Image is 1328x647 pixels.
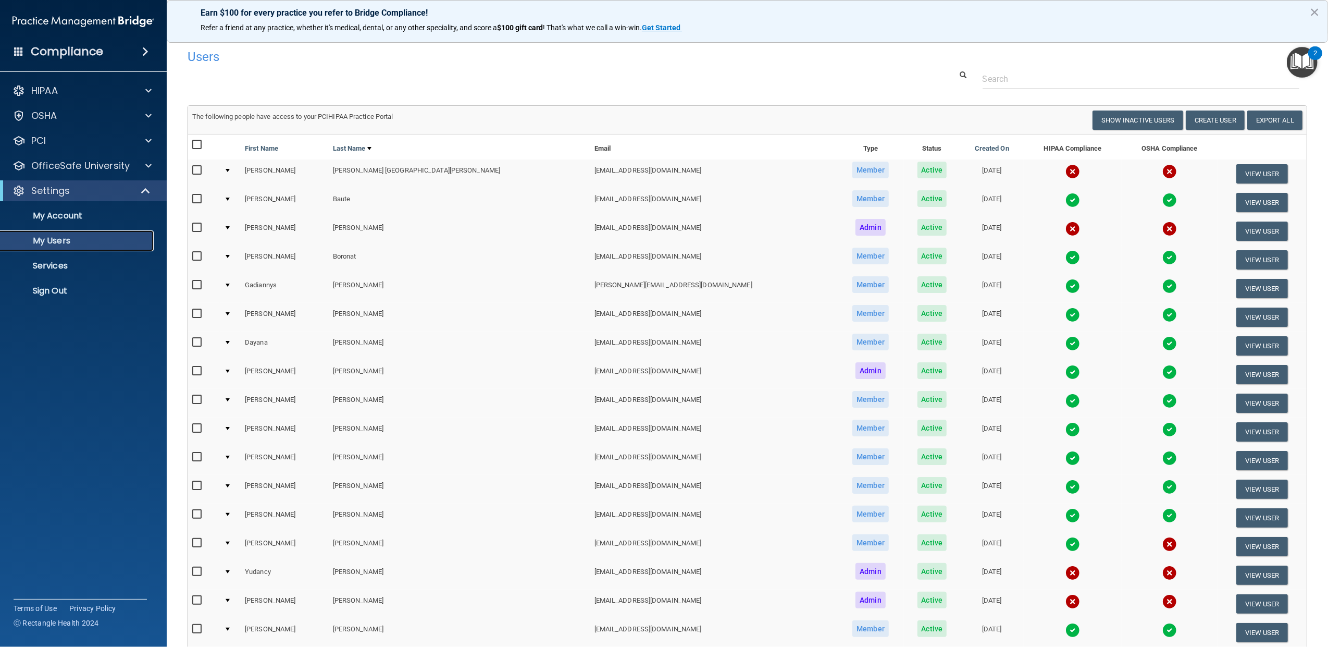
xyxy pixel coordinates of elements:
[7,286,149,296] p: Sign Out
[590,475,838,504] td: [EMAIL_ADDRESS][DOMAIN_NAME]
[1065,451,1080,466] img: tick.e7d51cea.svg
[852,620,889,637] span: Member
[852,248,889,264] span: Member
[201,23,497,32] span: Refer a friend at any practice, whether it's medical, dental, or any other speciality, and score a
[960,532,1024,561] td: [DATE]
[1236,308,1288,327] button: View User
[1162,594,1177,609] img: cross.ca9f0e7f.svg
[642,23,680,32] strong: Get Started
[241,475,329,504] td: [PERSON_NAME]
[188,50,834,64] h4: Users
[241,532,329,561] td: [PERSON_NAME]
[1313,53,1317,67] div: 2
[1162,279,1177,294] img: tick.e7d51cea.svg
[1162,508,1177,523] img: tick.e7d51cea.svg
[917,276,947,293] span: Active
[852,334,889,350] span: Member
[14,618,99,628] span: Ⓒ Rectangle Health 2024
[917,190,947,207] span: Active
[917,534,947,551] span: Active
[960,217,1024,246] td: [DATE]
[837,135,903,160] th: Type
[983,69,1299,89] input: Search
[1186,111,1245,130] button: Create User
[1236,250,1288,270] button: View User
[1065,566,1080,580] img: cross.ca9f0e7f.svg
[241,332,329,360] td: Dayana
[855,219,886,236] span: Admin
[1162,480,1177,494] img: tick.e7d51cea.svg
[852,534,889,551] span: Member
[960,303,1024,332] td: [DATE]
[1162,623,1177,638] img: tick.e7d51cea.svg
[1162,308,1177,322] img: tick.e7d51cea.svg
[241,446,329,475] td: [PERSON_NAME]
[904,135,960,160] th: Status
[329,332,590,360] td: [PERSON_NAME]
[1065,508,1080,523] img: tick.e7d51cea.svg
[1236,480,1288,499] button: View User
[590,360,838,389] td: [EMAIL_ADDRESS][DOMAIN_NAME]
[241,160,329,188] td: [PERSON_NAME]
[1065,279,1080,294] img: tick.e7d51cea.svg
[1065,480,1080,494] img: tick.e7d51cea.svg
[590,504,838,532] td: [EMAIL_ADDRESS][DOMAIN_NAME]
[917,391,947,408] span: Active
[1162,365,1177,380] img: tick.e7d51cea.svg
[855,362,886,379] span: Admin
[852,391,889,408] span: Member
[241,561,329,590] td: Yudancy
[1162,336,1177,351] img: tick.e7d51cea.svg
[241,360,329,389] td: [PERSON_NAME]
[917,620,947,637] span: Active
[69,603,116,614] a: Privacy Policy
[1310,4,1320,20] button: Close
[1065,336,1080,351] img: tick.e7d51cea.svg
[31,44,103,59] h4: Compliance
[960,246,1024,274] td: [DATE]
[917,219,947,236] span: Active
[917,248,947,264] span: Active
[329,274,590,303] td: [PERSON_NAME]
[1236,193,1288,212] button: View User
[31,109,57,122] p: OSHA
[329,217,590,246] td: [PERSON_NAME]
[917,477,947,494] span: Active
[917,362,947,379] span: Active
[13,84,152,97] a: HIPAA
[241,590,329,618] td: [PERSON_NAME]
[1236,365,1288,384] button: View User
[1065,250,1080,265] img: tick.e7d51cea.svg
[852,506,889,522] span: Member
[1236,394,1288,413] button: View User
[1162,451,1177,466] img: tick.e7d51cea.svg
[329,532,590,561] td: [PERSON_NAME]
[917,563,947,580] span: Active
[329,618,590,647] td: [PERSON_NAME]
[975,142,1009,155] a: Created On
[1162,537,1177,552] img: cross.ca9f0e7f.svg
[1236,623,1288,642] button: View User
[1065,422,1080,437] img: tick.e7d51cea.svg
[917,162,947,178] span: Active
[329,188,590,217] td: Baute
[590,561,838,590] td: [EMAIL_ADDRESS][DOMAIN_NAME]
[31,160,130,172] p: OfficeSafe University
[1065,394,1080,408] img: tick.e7d51cea.svg
[852,305,889,322] span: Member
[241,303,329,332] td: [PERSON_NAME]
[1065,537,1080,552] img: tick.e7d51cea.svg
[1065,365,1080,380] img: tick.e7d51cea.svg
[590,246,838,274] td: [EMAIL_ADDRESS][DOMAIN_NAME]
[590,135,838,160] th: Email
[1162,394,1177,408] img: tick.e7d51cea.svg
[7,261,149,271] p: Services
[1162,222,1177,236] img: cross.ca9f0e7f.svg
[1065,164,1080,179] img: cross.ca9f0e7f.svg
[960,618,1024,647] td: [DATE]
[1236,422,1288,442] button: View User
[960,418,1024,446] td: [DATE]
[960,360,1024,389] td: [DATE]
[1236,566,1288,585] button: View User
[329,418,590,446] td: [PERSON_NAME]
